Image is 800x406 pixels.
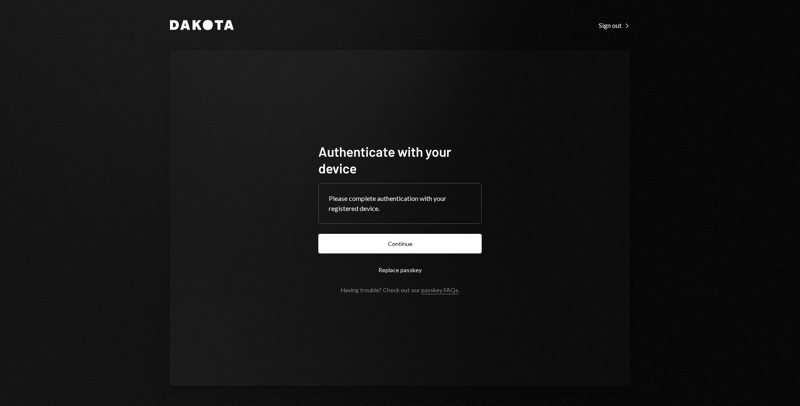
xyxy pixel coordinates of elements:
[329,193,471,213] div: Please complete authentication with your registered device.
[341,286,460,293] div: Having trouble? Check out our .
[318,260,482,280] button: Replace passkey
[318,234,482,253] button: Continue
[599,21,630,30] div: Sign out
[421,286,458,294] a: passkey FAQs
[599,20,630,30] a: Sign out
[318,143,482,176] h1: Authenticate with your device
